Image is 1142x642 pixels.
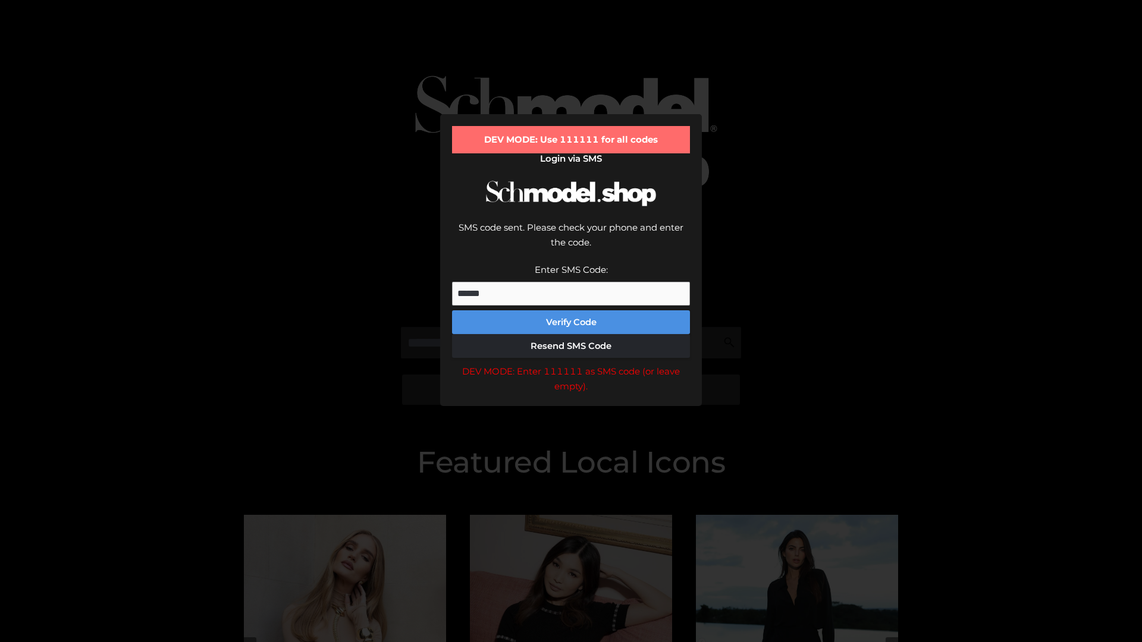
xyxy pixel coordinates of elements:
label: Enter SMS Code: [535,264,608,275]
div: DEV MODE: Use 111111 for all codes [452,126,690,153]
div: DEV MODE: Enter 111111 as SMS code (or leave empty). [452,364,690,394]
div: SMS code sent. Please check your phone and enter the code. [452,220,690,262]
button: Resend SMS Code [452,334,690,358]
h2: Login via SMS [452,153,690,164]
button: Verify Code [452,310,690,334]
img: Schmodel Logo [482,170,660,217]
